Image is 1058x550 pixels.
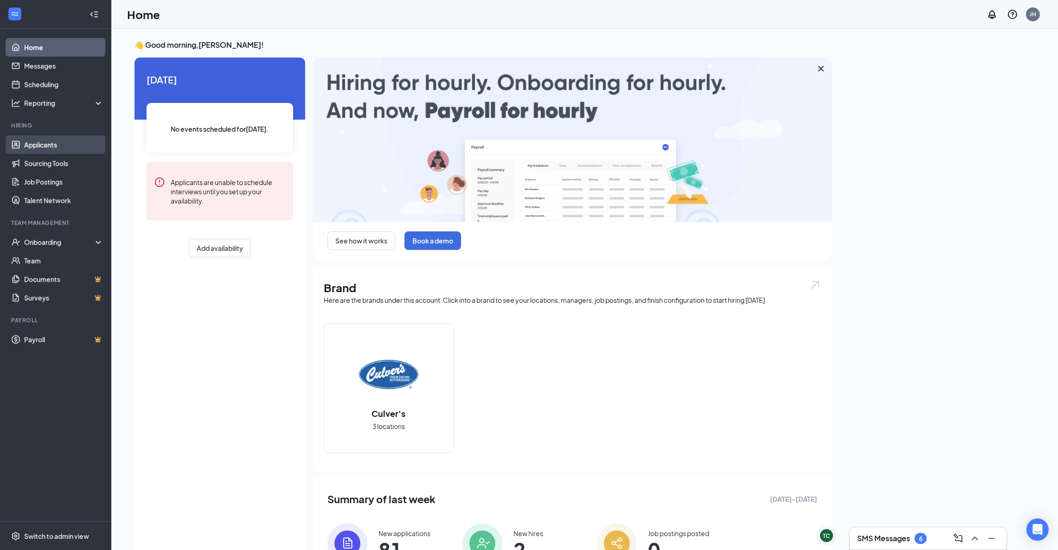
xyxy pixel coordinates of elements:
svg: WorkstreamLogo [10,9,19,19]
span: [DATE] [147,72,293,87]
svg: Analysis [11,98,20,108]
div: Reporting [24,98,104,108]
svg: Settings [11,531,20,541]
a: SurveysCrown [24,288,103,307]
svg: ChevronUp [969,533,981,544]
svg: Collapse [90,10,99,19]
div: Applicants are unable to schedule interviews until you set up your availability. [171,177,286,205]
div: New applications [378,529,430,538]
div: Job postings posted [648,529,709,538]
button: Minimize [984,531,999,546]
div: Switch to admin view [24,531,89,541]
img: payroll-large.gif [313,58,832,222]
svg: UserCheck [11,237,20,247]
h2: Culver's [363,408,415,419]
div: Hiring [11,122,102,129]
a: Home [24,38,103,57]
span: Summary of last week [327,491,436,507]
button: ChevronUp [968,531,982,546]
svg: ComposeMessage [953,533,964,544]
h3: SMS Messages [857,533,910,544]
a: Talent Network [24,191,103,210]
div: Open Intercom Messenger [1026,518,1049,541]
div: 6 [919,535,923,543]
a: Sourcing Tools [24,154,103,173]
svg: Cross [815,63,827,74]
h1: Brand [324,280,821,295]
h3: 👋 Good morning, [PERSON_NAME] ! [135,40,832,50]
button: Book a demo [404,231,461,250]
span: 3 locations [372,421,405,431]
a: Job Postings [24,173,103,191]
div: TC [823,532,830,540]
a: Scheduling [24,75,103,94]
button: See how it works [327,231,395,250]
button: ComposeMessage [951,531,966,546]
a: Applicants [24,135,103,154]
a: Messages [24,57,103,75]
svg: Error [154,177,165,188]
img: open.6027fd2a22e1237b5b06.svg [809,280,821,290]
svg: Minimize [986,533,997,544]
div: Payroll [11,316,102,324]
div: Here are the brands under this account. Click into a brand to see your locations, managers, job p... [324,295,821,305]
a: DocumentsCrown [24,270,103,288]
svg: QuestionInfo [1007,9,1018,20]
div: Onboarding [24,237,96,247]
a: PayrollCrown [24,330,103,349]
span: No events scheduled for [DATE] . [171,124,269,134]
div: JH [1030,10,1036,18]
a: Team [24,251,103,270]
h1: Home [127,6,160,22]
svg: Notifications [987,9,998,20]
img: Culver's [359,345,418,404]
div: New hires [513,529,543,538]
button: Add availability [189,239,251,257]
span: [DATE] - [DATE] [770,494,817,504]
div: Team Management [11,219,102,227]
